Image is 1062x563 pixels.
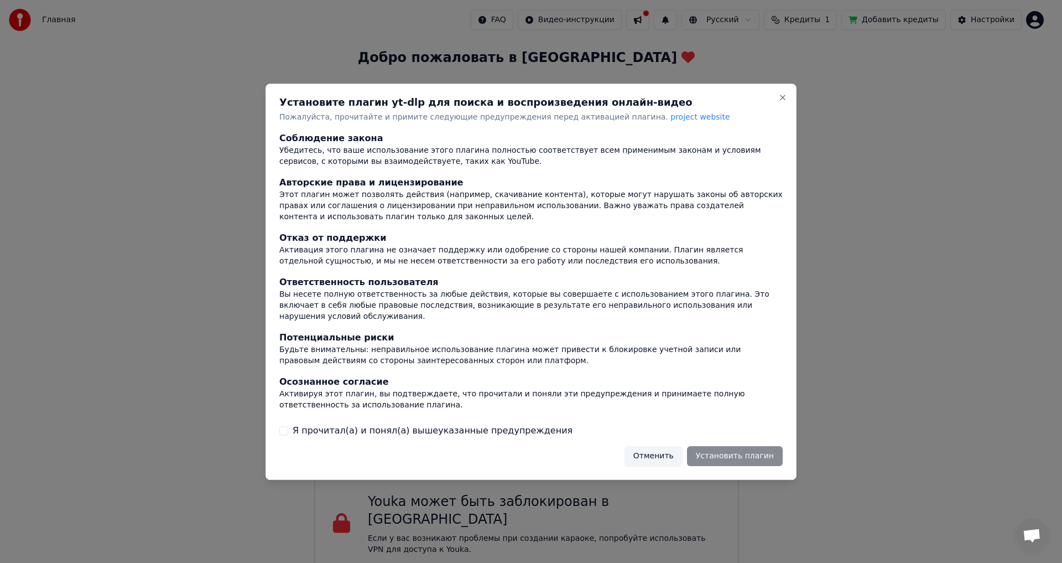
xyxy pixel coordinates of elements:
[279,231,783,245] div: Отказ от поддержки
[293,423,572,437] label: Я прочитал(а) и понял(а) вышеуказанные предупреждения
[670,112,730,121] span: project website
[279,375,783,388] div: Осознанное согласие
[279,344,783,366] div: Будьте внимательны: неправильное использование плагина может привести к блокировке учетной записи...
[279,330,783,344] div: Потенциальные риски
[279,176,783,189] div: Авторские права и лицензирование
[279,112,783,123] p: Пожалуйста, прочитайте и примите следующие предупреждения перед активацией плагина.
[279,388,783,410] div: Активируя этот плагин, вы подтверждаете, что прочитали и поняли эти предупреждения и принимаете п...
[624,446,683,466] button: Отменить
[279,189,783,223] div: Этот плагин может позволять действия (например, скачивание контента), которые могут нарушать зако...
[279,132,783,145] div: Соблюдение закона
[279,145,783,167] div: Убедитесь, что ваше использование этого плагина полностью соответствует всем применимым законам и...
[279,245,783,267] div: Активация этого плагина не означает поддержку или одобрение со стороны нашей компании. Плагин явл...
[279,275,783,288] div: Ответственность пользователя
[279,97,783,107] h2: Установите плагин yt-dlp для поиска и воспроизведения онлайн-видео
[279,288,783,322] div: Вы несете полную ответственность за любые действия, которые вы совершаете с использованием этого ...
